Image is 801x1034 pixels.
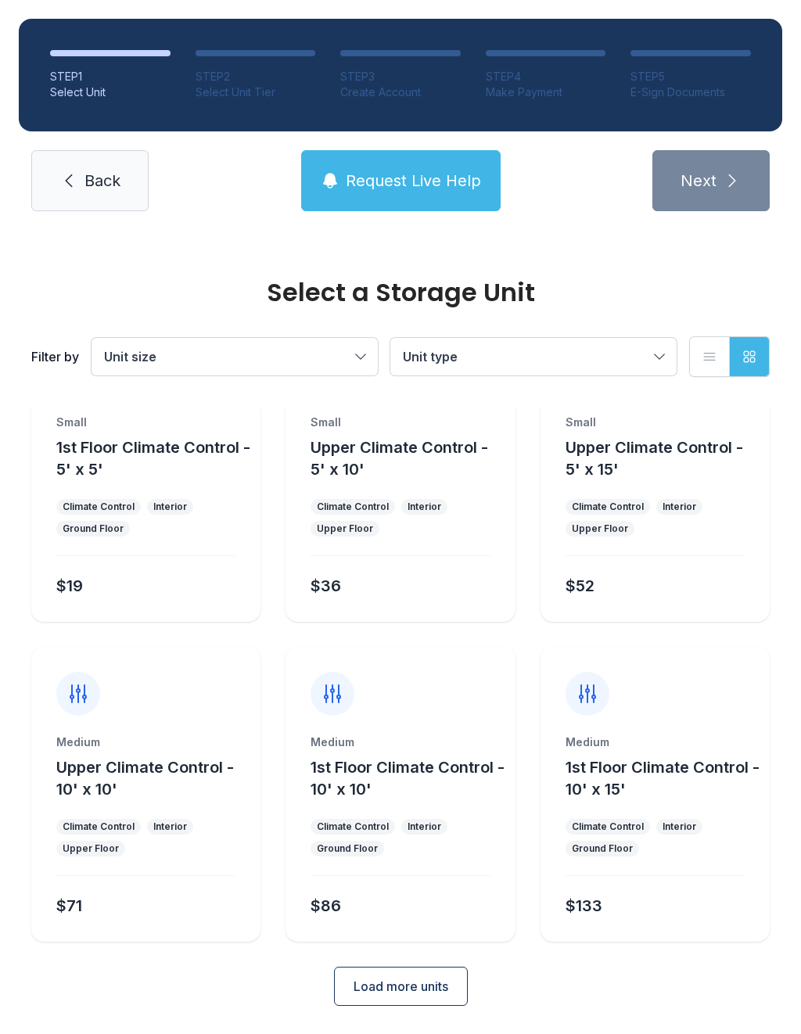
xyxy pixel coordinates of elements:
div: Interior [663,820,696,833]
div: Create Account [340,84,461,100]
div: $19 [56,575,83,597]
div: Ground Floor [572,842,633,855]
div: $86 [311,895,341,917]
span: 1st Floor Climate Control - 10' x 15' [566,758,760,799]
span: 1st Floor Climate Control - 5' x 5' [56,438,250,479]
span: Request Live Help [346,170,481,192]
div: Climate Control [572,820,644,833]
div: Climate Control [63,820,135,833]
div: Small [566,415,745,430]
button: Unit size [92,338,378,375]
span: Unit type [403,349,458,364]
div: Climate Control [572,501,644,513]
div: Ground Floor [63,522,124,535]
div: Interior [153,820,187,833]
div: $36 [311,575,341,597]
span: Upper Climate Control - 5' x 15' [566,438,743,479]
div: Small [311,415,490,430]
button: 1st Floor Climate Control - 5' x 5' [56,436,254,480]
span: Unit size [104,349,156,364]
div: Upper Floor [317,522,373,535]
div: Filter by [31,347,79,366]
div: STEP 1 [50,69,171,84]
span: Upper Climate Control - 10' x 10' [56,758,234,799]
span: Load more units [354,977,448,996]
span: 1st Floor Climate Control - 10' x 10' [311,758,505,799]
div: Medium [311,734,490,750]
div: Interior [408,820,441,833]
div: Interior [153,501,187,513]
span: Next [681,170,717,192]
div: Climate Control [317,501,389,513]
div: Medium [56,734,235,750]
div: Interior [408,501,441,513]
div: Medium [566,734,745,750]
div: Make Payment [486,84,606,100]
div: Interior [663,501,696,513]
div: Small [56,415,235,430]
button: Upper Climate Control - 10' x 10' [56,756,254,800]
button: Unit type [390,338,677,375]
button: Upper Climate Control - 5' x 15' [566,436,763,480]
div: Upper Floor [63,842,119,855]
div: Select Unit [50,84,171,100]
div: E-Sign Documents [630,84,751,100]
div: Upper Floor [572,522,628,535]
div: Ground Floor [317,842,378,855]
button: 1st Floor Climate Control - 10' x 15' [566,756,763,800]
div: Select Unit Tier [196,84,316,100]
span: Back [84,170,120,192]
div: STEP 2 [196,69,316,84]
div: Climate Control [63,501,135,513]
button: 1st Floor Climate Control - 10' x 10' [311,756,508,800]
span: Upper Climate Control - 5' x 10' [311,438,488,479]
div: $133 [566,895,602,917]
button: Upper Climate Control - 5' x 10' [311,436,508,480]
div: STEP 3 [340,69,461,84]
div: Select a Storage Unit [31,280,770,305]
div: STEP 5 [630,69,751,84]
div: STEP 4 [486,69,606,84]
div: $71 [56,895,82,917]
div: $52 [566,575,594,597]
div: Climate Control [317,820,389,833]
